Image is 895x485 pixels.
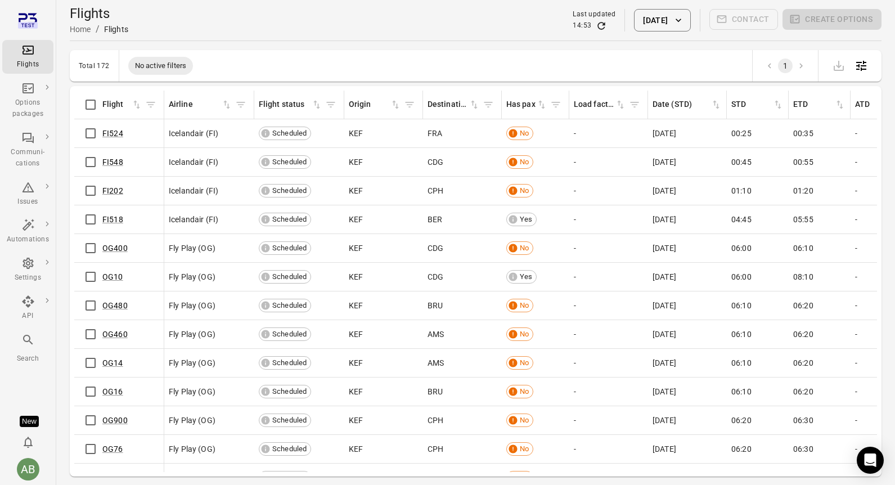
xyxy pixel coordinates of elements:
span: Fly Play (OG) [169,415,215,426]
span: KEF [349,472,363,483]
span: [DATE] [653,357,676,369]
span: 06:30 [793,415,813,426]
span: No [516,329,533,340]
button: [DATE] [634,9,690,32]
span: FRA [428,128,442,139]
a: FI202 [102,186,123,195]
span: Icelandair (FI) [169,156,218,168]
span: Origin [349,98,401,111]
div: Sort by load factor in ascending order [574,98,626,111]
span: Fly Play (OG) [169,242,215,254]
span: KEF [349,386,363,397]
div: - [574,128,644,139]
span: No [516,128,533,139]
button: page 1 [778,59,793,73]
span: Filter by destination [480,96,497,113]
a: Flights [2,40,53,74]
div: Sort by has pax in ascending order [506,98,547,111]
span: Scheduled [268,271,311,282]
span: KEF [349,443,363,455]
span: Yes [516,214,536,225]
span: Flight status [259,98,322,111]
span: 06:10 [731,357,752,369]
div: Communi-cations [7,147,49,169]
div: - [574,156,644,168]
span: KEF [349,214,363,225]
span: 05:55 [793,214,813,225]
span: 06:20 [793,386,813,397]
div: - [574,443,644,455]
span: Airline [169,98,232,111]
a: OG76 [102,444,123,453]
div: AB [17,458,39,480]
span: Fly Play (OG) [169,472,215,483]
a: FI548 [102,158,123,167]
span: [DATE] [653,128,676,139]
span: Scheduled [268,156,311,168]
span: No active filters [128,60,194,71]
span: [DATE] [653,156,676,168]
span: Destination [428,98,480,111]
a: OG10 [102,272,123,281]
span: No [516,156,533,168]
span: Icelandair (FI) [169,128,218,139]
span: CDG [428,271,443,282]
button: Aslaug Bjarnadottir [12,453,44,485]
span: No [516,443,533,455]
span: 00:35 [793,128,813,139]
div: Flights [7,59,49,70]
span: Fly Play (OG) [169,357,215,369]
span: 06:20 [793,357,813,369]
span: [DATE] [653,386,676,397]
span: Fly Play (OG) [169,329,215,340]
div: Sort by date (STD) in ascending order [653,98,722,111]
span: Scheduled [268,300,311,311]
a: Options packages [2,78,53,123]
span: Has pax [506,98,547,111]
span: CPH [428,415,443,426]
div: - [574,357,644,369]
div: API [7,311,49,322]
span: 06:10 [731,329,752,340]
div: Flight [102,98,131,111]
a: Communi-cations [2,128,53,173]
div: - [574,214,644,225]
span: No [516,300,533,311]
a: Issues [2,177,53,211]
span: KEF [349,300,363,311]
span: Filter by has pax [547,96,564,113]
span: 06:20 [731,443,752,455]
div: Destination [428,98,469,111]
span: ETD [793,98,845,111]
div: - [574,300,644,311]
span: 06:30 [731,472,752,483]
span: Scheduled [268,185,311,196]
button: Filter by origin [401,96,418,113]
span: 06:20 [793,329,813,340]
span: No [516,357,533,369]
span: Scheduled [268,443,311,455]
div: Sort by destination in ascending order [428,98,480,111]
span: Please make a selection to create an option package [782,9,881,32]
span: CDG [428,156,443,168]
a: API [2,291,53,325]
span: Scheduled [268,329,311,340]
span: 00:55 [793,156,813,168]
span: CDG [428,242,443,254]
span: BER [428,214,442,225]
div: 14:53 [573,20,591,32]
div: - [574,271,644,282]
button: Filter by airline [232,96,249,113]
span: KEF [349,271,363,282]
span: Icelandair (FI) [169,214,218,225]
span: DUB [428,472,443,483]
div: Automations [7,234,49,245]
span: 06:00 [731,242,752,254]
div: Open Intercom Messenger [857,447,884,474]
div: Search [7,353,49,365]
span: KEF [349,242,363,254]
span: 00:25 [731,128,752,139]
span: KEF [349,329,363,340]
span: 06:20 [793,300,813,311]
